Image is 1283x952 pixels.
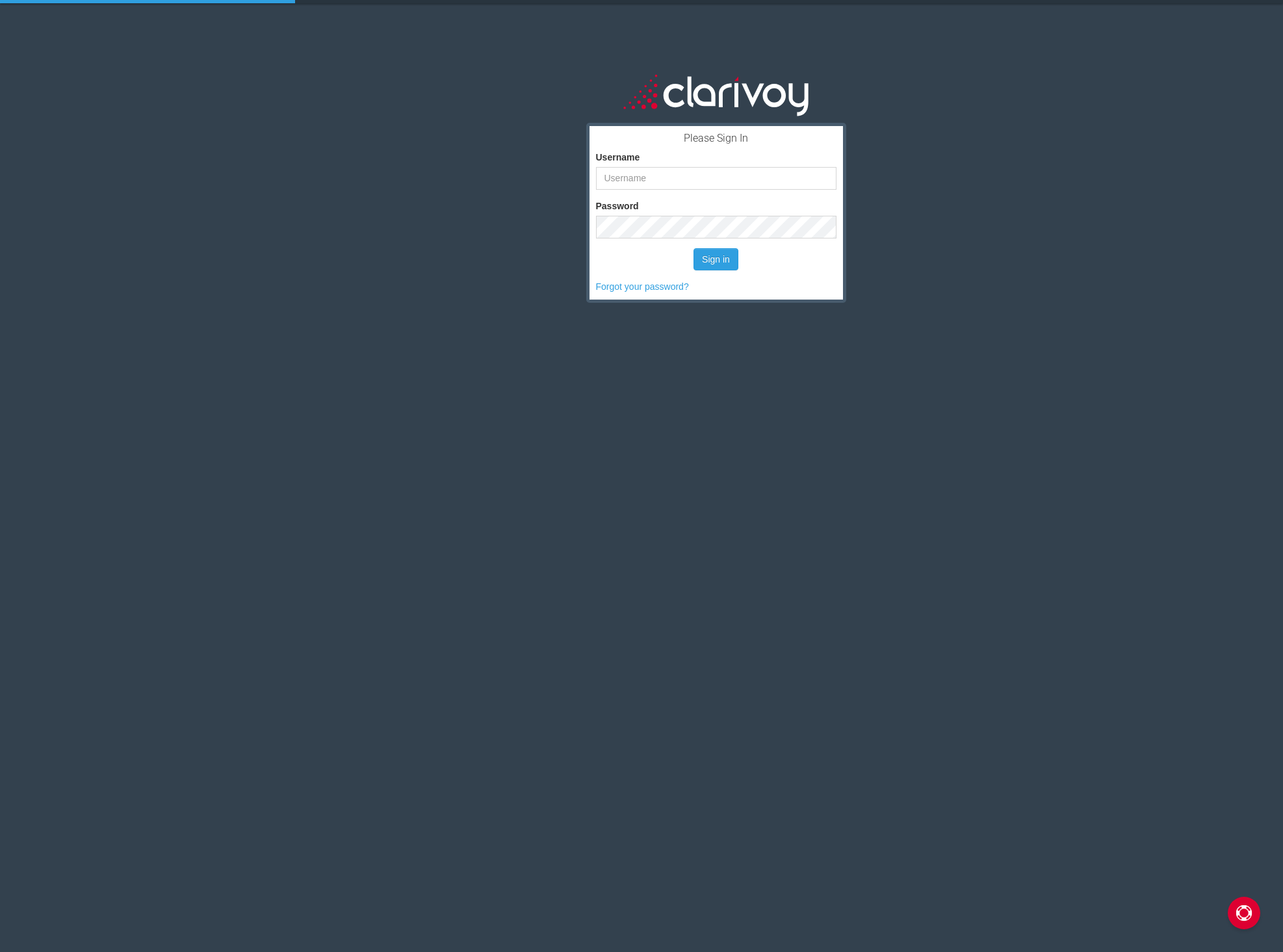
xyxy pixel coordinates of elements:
img: clarivoy_whitetext_transbg.svg [623,71,809,118]
button: Sign in [693,248,738,270]
label: Password [596,199,639,212]
input: Username [596,167,836,190]
label: Username [596,151,640,164]
h3: Please Sign In [596,133,836,144]
a: Forgot your password? [596,281,689,292]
